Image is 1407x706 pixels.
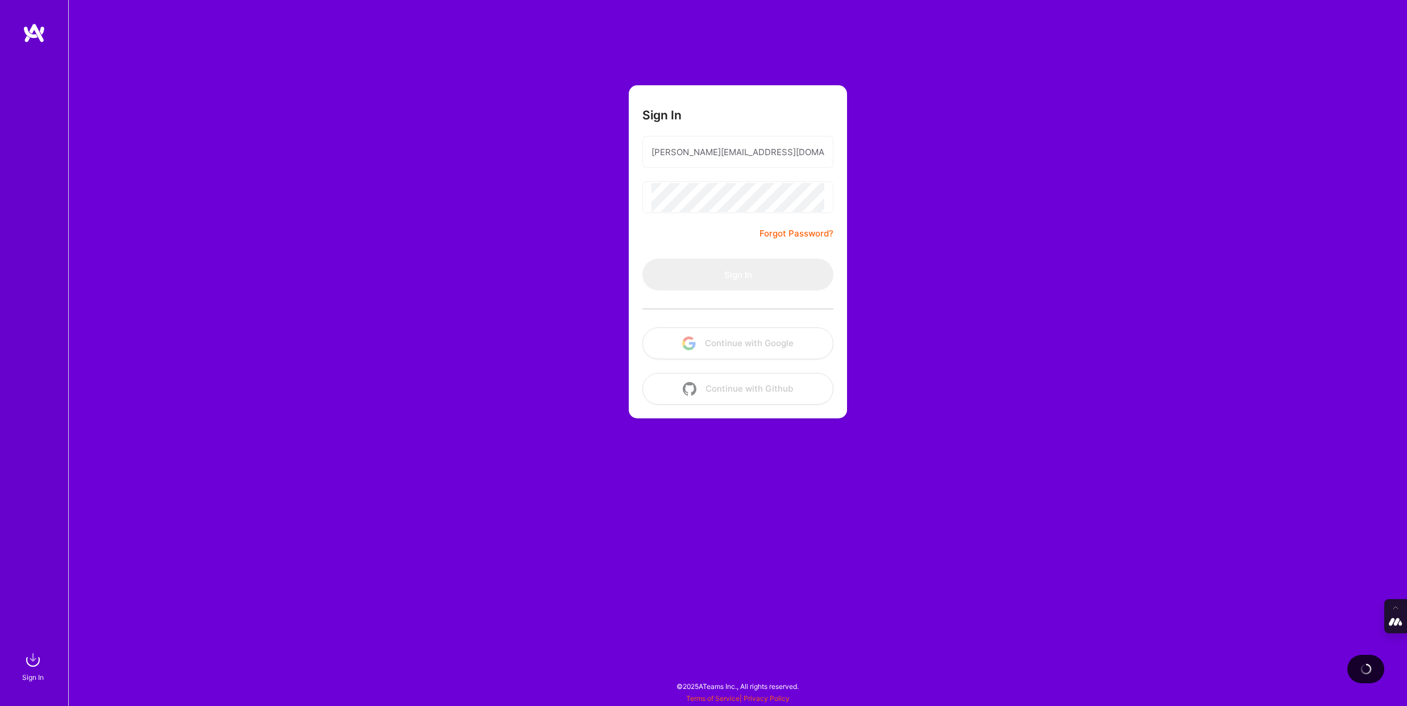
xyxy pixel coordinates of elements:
div: © 2025 ATeams Inc., All rights reserved. [68,672,1407,700]
input: Email... [651,138,824,167]
h3: Sign In [642,108,682,122]
button: Sign In [642,259,833,290]
img: icon [682,337,696,350]
a: sign inSign In [24,649,44,683]
a: Forgot Password? [759,227,833,240]
span: | [686,694,790,703]
img: loading [1360,663,1372,675]
img: icon [683,382,696,396]
img: logo [23,23,45,43]
a: Terms of Service [686,694,740,703]
div: Sign In [22,671,44,683]
button: Continue with Github [642,373,833,405]
button: Continue with Google [642,327,833,359]
a: Privacy Policy [744,694,790,703]
img: sign in [22,649,44,671]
